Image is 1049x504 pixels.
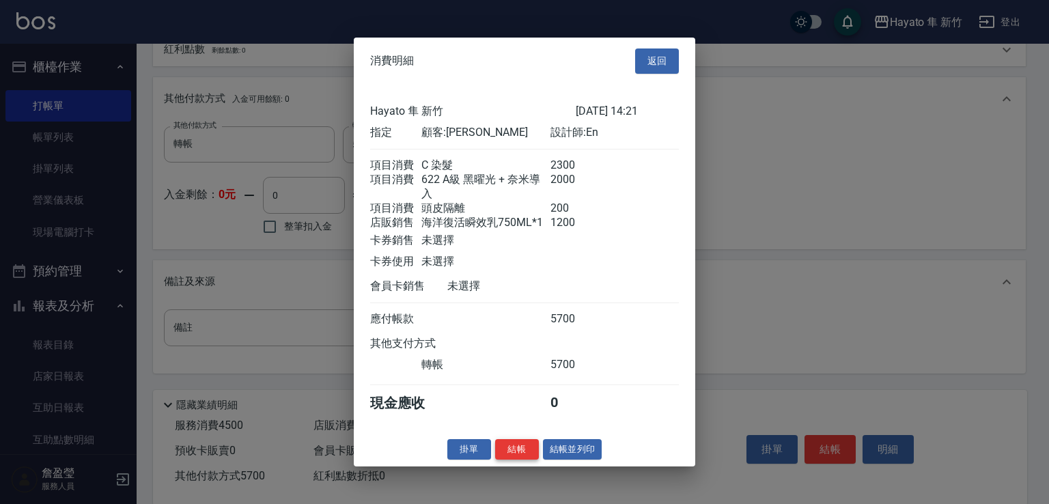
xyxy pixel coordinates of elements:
[370,104,576,118] div: Hayato 隼 新竹
[421,158,550,172] div: C 染髮
[370,311,421,326] div: 應付帳款
[550,201,602,215] div: 200
[370,233,421,247] div: 卡券銷售
[495,438,539,460] button: 結帳
[370,393,447,412] div: 現金應收
[421,357,550,372] div: 轉帳
[421,254,550,268] div: 未選擇
[550,158,602,172] div: 2300
[550,357,602,372] div: 5700
[421,172,550,201] div: 622 A級 黑曜光 + 奈米導入
[421,125,550,139] div: 顧客: [PERSON_NAME]
[447,438,491,460] button: 掛單
[370,172,421,201] div: 項目消費
[370,158,421,172] div: 項目消費
[421,201,550,215] div: 頭皮隔離
[550,215,602,229] div: 1200
[370,279,447,293] div: 會員卡銷售
[370,125,421,139] div: 指定
[370,201,421,215] div: 項目消費
[421,233,550,247] div: 未選擇
[550,125,679,139] div: 設計師: En
[370,54,414,68] span: 消費明細
[370,336,473,350] div: 其他支付方式
[576,104,679,118] div: [DATE] 14:21
[370,215,421,229] div: 店販銷售
[635,48,679,74] button: 返回
[543,438,602,460] button: 結帳並列印
[550,393,602,412] div: 0
[447,279,576,293] div: 未選擇
[421,215,550,229] div: 海洋復活瞬效乳750ML*1
[550,311,602,326] div: 5700
[370,254,421,268] div: 卡券使用
[550,172,602,201] div: 2000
